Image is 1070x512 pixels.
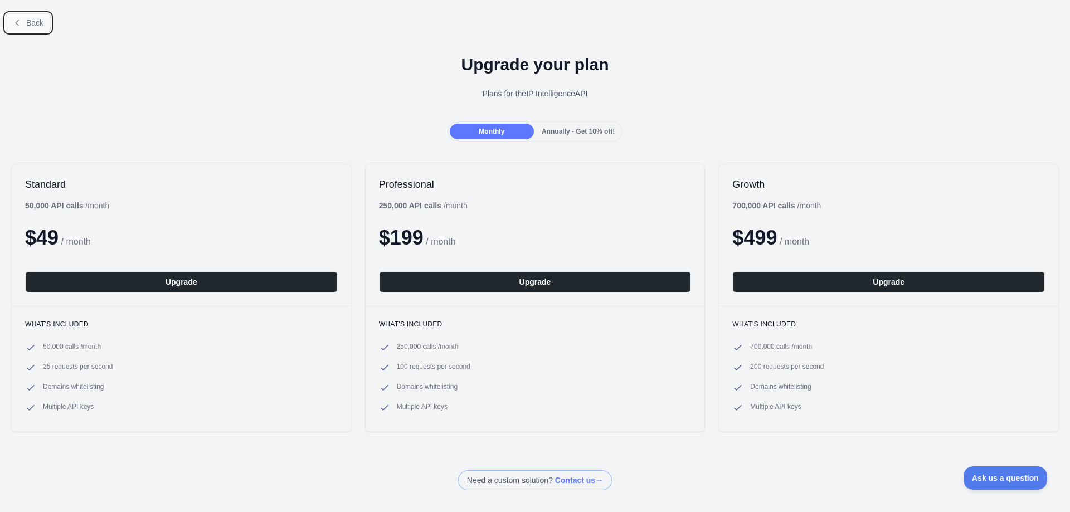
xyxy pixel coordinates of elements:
[732,200,821,211] div: / month
[379,178,692,191] h2: Professional
[379,201,441,210] b: 250,000 API calls
[964,466,1048,490] iframe: Toggle Customer Support
[732,201,795,210] b: 700,000 API calls
[379,200,468,211] div: / month
[732,178,1045,191] h2: Growth
[732,226,777,249] span: $ 499
[379,226,424,249] span: $ 199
